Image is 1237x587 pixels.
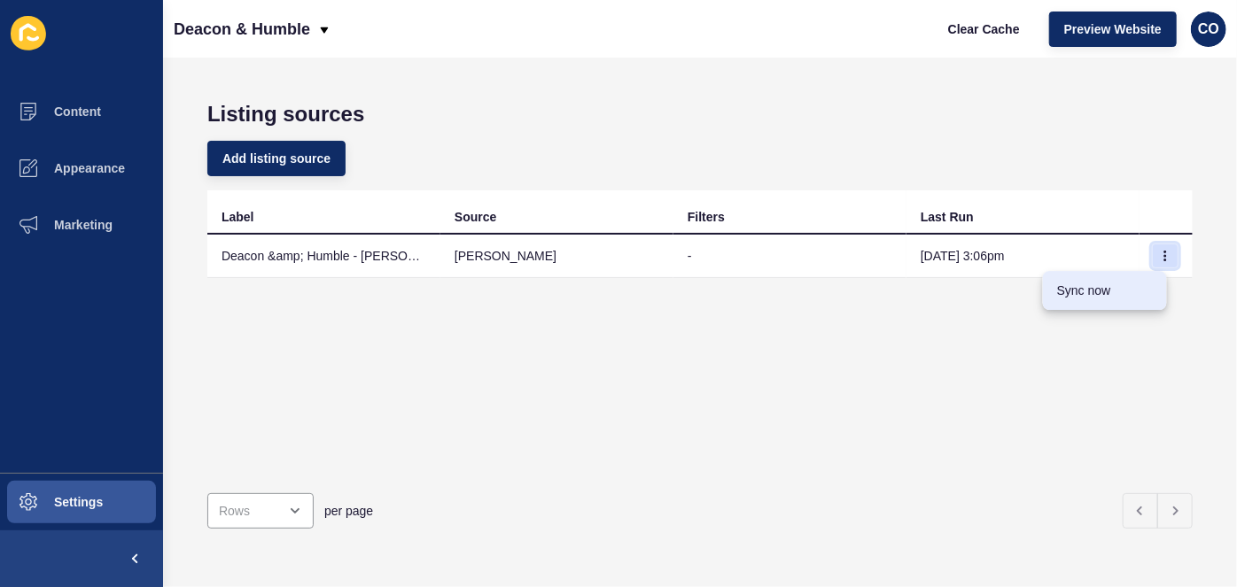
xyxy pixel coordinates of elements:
[933,12,1035,47] button: Clear Cache
[906,235,1140,278] td: [DATE] 3:06pm
[207,493,314,529] div: open menu
[207,141,346,176] button: Add listing source
[1049,12,1177,47] button: Preview Website
[324,502,373,520] span: per page
[174,7,310,51] p: Deacon & Humble
[673,235,906,278] td: -
[948,20,1020,38] span: Clear Cache
[222,208,254,226] div: Label
[1064,20,1162,38] span: Preview Website
[207,235,440,278] td: Deacon &amp; Humble - [PERSON_NAME] Account ID: 3099 [IMPORTED]
[222,150,331,167] span: Add listing source
[455,208,496,226] div: Source
[1198,20,1219,38] span: CO
[921,208,974,226] div: Last Run
[1043,271,1167,310] a: Sync now
[440,235,673,278] td: [PERSON_NAME]
[207,102,1193,127] h1: Listing sources
[688,208,725,226] div: Filters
